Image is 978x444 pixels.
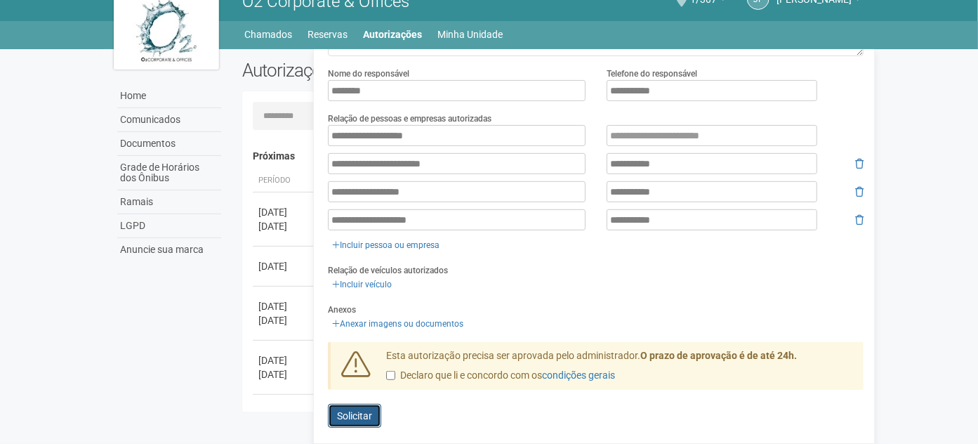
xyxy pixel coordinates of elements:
label: Relação de pessoas e empresas autorizadas [328,112,491,125]
a: LGPD [117,214,221,238]
strong: O prazo de aprovação é de até 24h. [640,350,797,361]
a: Autorizações [364,25,423,44]
a: Ramais [117,190,221,214]
div: [DATE] [258,219,310,233]
a: Incluir pessoa ou empresa [328,237,444,253]
a: Chamados [245,25,293,44]
i: Remover [855,187,864,197]
a: Anuncie sua marca [117,238,221,261]
a: Minha Unidade [438,25,503,44]
label: Telefone do responsável [607,67,697,80]
label: Anexos [328,303,356,316]
input: Declaro que li e concordo com oscondições gerais [386,371,395,380]
label: Declaro que li e concordo com os [386,369,615,383]
h4: Próximas [253,151,854,162]
a: Documentos [117,132,221,156]
a: condições gerais [542,370,615,381]
i: Remover [855,159,864,169]
i: Remover [855,215,864,225]
th: Período [253,169,316,192]
div: Esta autorização precisa ser aprovada pelo administrador. [376,349,864,390]
a: Anexar imagens ou documentos [328,316,468,332]
a: Reservas [308,25,348,44]
a: Comunicados [117,108,221,132]
a: Grade de Horários dos Ônibus [117,156,221,190]
div: [DATE] [258,299,310,313]
div: [DATE] [258,367,310,381]
a: Incluir veículo [328,277,396,292]
div: [DATE] [258,353,310,367]
button: Solicitar [328,404,381,428]
label: Nome do responsável [328,67,409,80]
a: Home [117,84,221,108]
div: [DATE] [258,313,310,327]
h2: Autorizações [242,60,543,81]
div: [DATE] [258,259,310,273]
label: Relação de veículos autorizados [328,264,448,277]
span: Solicitar [337,410,372,422]
div: [DATE] [258,205,310,219]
